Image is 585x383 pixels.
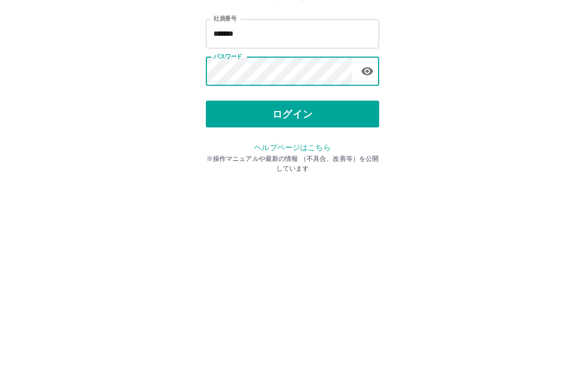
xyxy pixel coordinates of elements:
[206,187,379,215] button: ログイン
[257,68,328,89] h2: ログイン
[213,139,242,147] label: パスワード
[206,241,379,260] p: ※操作マニュアルや最新の情報 （不具合、改善等）を公開しています
[254,230,330,238] a: ヘルプページはこちら
[213,101,236,109] label: 社員番号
